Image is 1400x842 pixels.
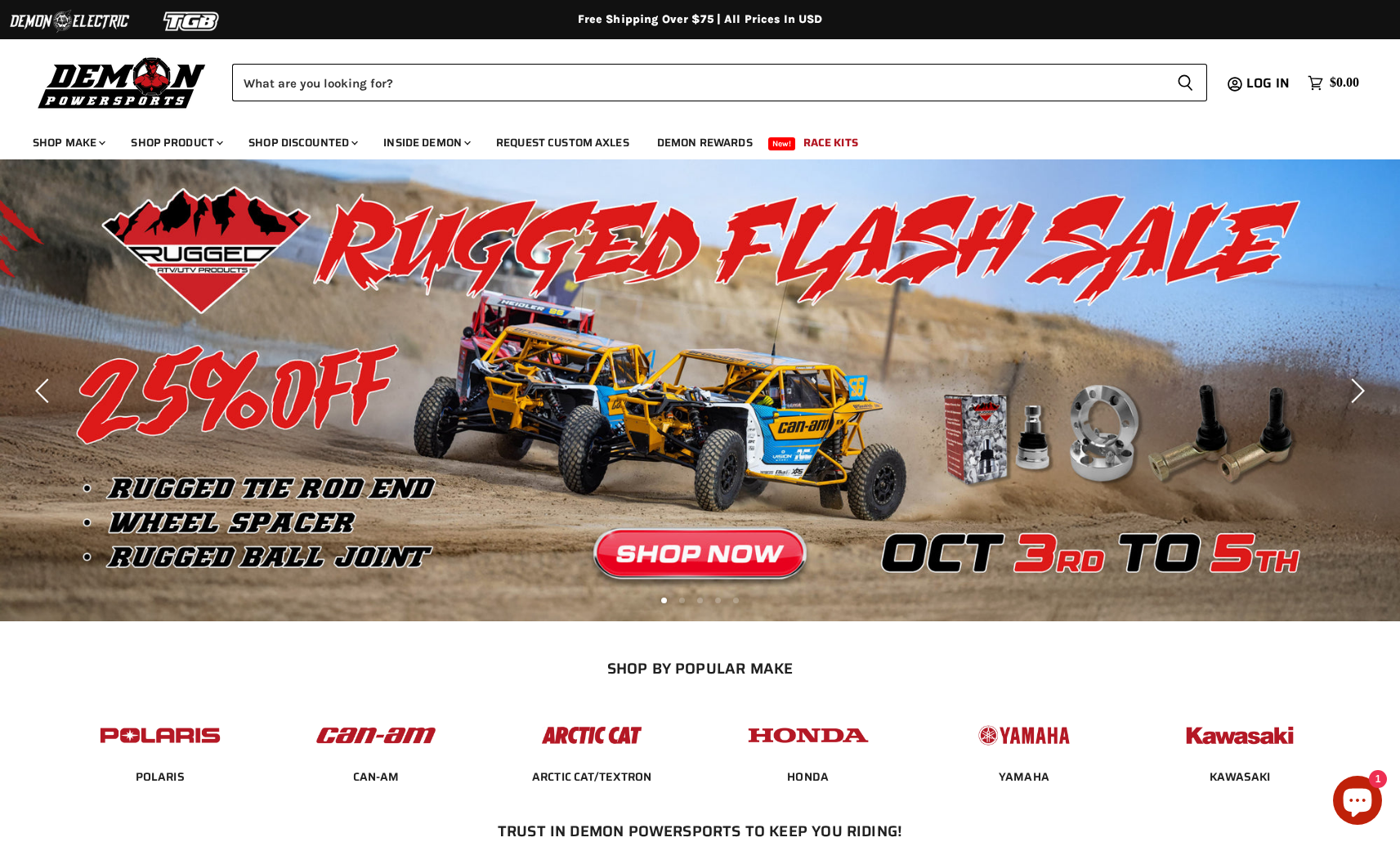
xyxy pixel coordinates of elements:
[1164,64,1207,101] button: Search
[787,769,829,784] a: HONDA
[8,6,131,37] img: Demon Electric Logo 2
[29,374,61,407] button: Previous
[1239,76,1299,91] a: Log in
[768,137,796,150] span: New!
[999,769,1049,784] a: YAMAHA
[1339,374,1371,407] button: Next
[999,769,1049,786] span: YAMAHA
[1176,710,1304,760] img: POPULAR_MAKE_logo_6_76e8c46f-2d1e-4ecc-b320-194822857d41.jpg
[484,126,642,159] a: Request Custom Axles
[232,64,1207,101] form: Product
[679,598,685,603] li: Page dot 2
[960,710,1088,760] img: POPULAR_MAKE_logo_5_20258e7f-293c-4aac-afa8-159eaa299126.jpg
[312,710,440,760] img: POPULAR_MAKE_logo_1_adc20308-ab24-48c4-9fac-e3c1a623d575.jpg
[1299,71,1367,95] a: $0.00
[661,598,667,603] li: Page dot 1
[353,769,400,784] a: CAN-AM
[232,64,1164,101] input: Search
[645,126,765,159] a: Demon Rewards
[353,769,400,786] span: CAN-AM
[236,126,368,159] a: Shop Discounted
[20,126,115,159] a: Shop Make
[20,119,1355,159] ul: Main menu
[47,12,1354,27] div: Free Shipping Over $75 | All Prices In USD
[528,710,655,760] img: POPULAR_MAKE_logo_3_027535af-6171-4c5e-a9bc-f0eccd05c5d6.jpg
[136,769,185,784] a: POLARIS
[532,769,652,784] a: ARCTIC CAT/TEXTRON
[131,6,253,37] img: TGB Logo 2
[1210,769,1270,786] span: KAWASAKI
[1210,769,1270,784] a: KAWASAKI
[1330,75,1359,91] span: $0.00
[33,53,212,111] img: Demon Powersports
[96,710,224,760] img: POPULAR_MAKE_logo_2_dba48cf1-af45-46d4-8f73-953a0f002620.jpg
[66,660,1334,677] h2: SHOP BY POPULAR MAKE
[371,126,481,159] a: Inside Demon
[733,598,739,603] li: Page dot 5
[787,769,829,786] span: HONDA
[1328,776,1387,829] inbox-online-store-chat: Shopify online store chat
[791,126,870,159] a: Race Kits
[136,769,185,786] span: POLARIS
[745,710,872,760] img: POPULAR_MAKE_logo_4_4923a504-4bac-4306-a1be-165a52280178.jpg
[715,598,721,603] li: Page dot 4
[1246,73,1290,93] span: Log in
[697,598,703,603] li: Page dot 3
[85,822,1315,840] h2: Trust In Demon Powersports To Keep You Riding!
[532,769,652,786] span: ARCTIC CAT/TEXTRON
[119,126,233,159] a: Shop Product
